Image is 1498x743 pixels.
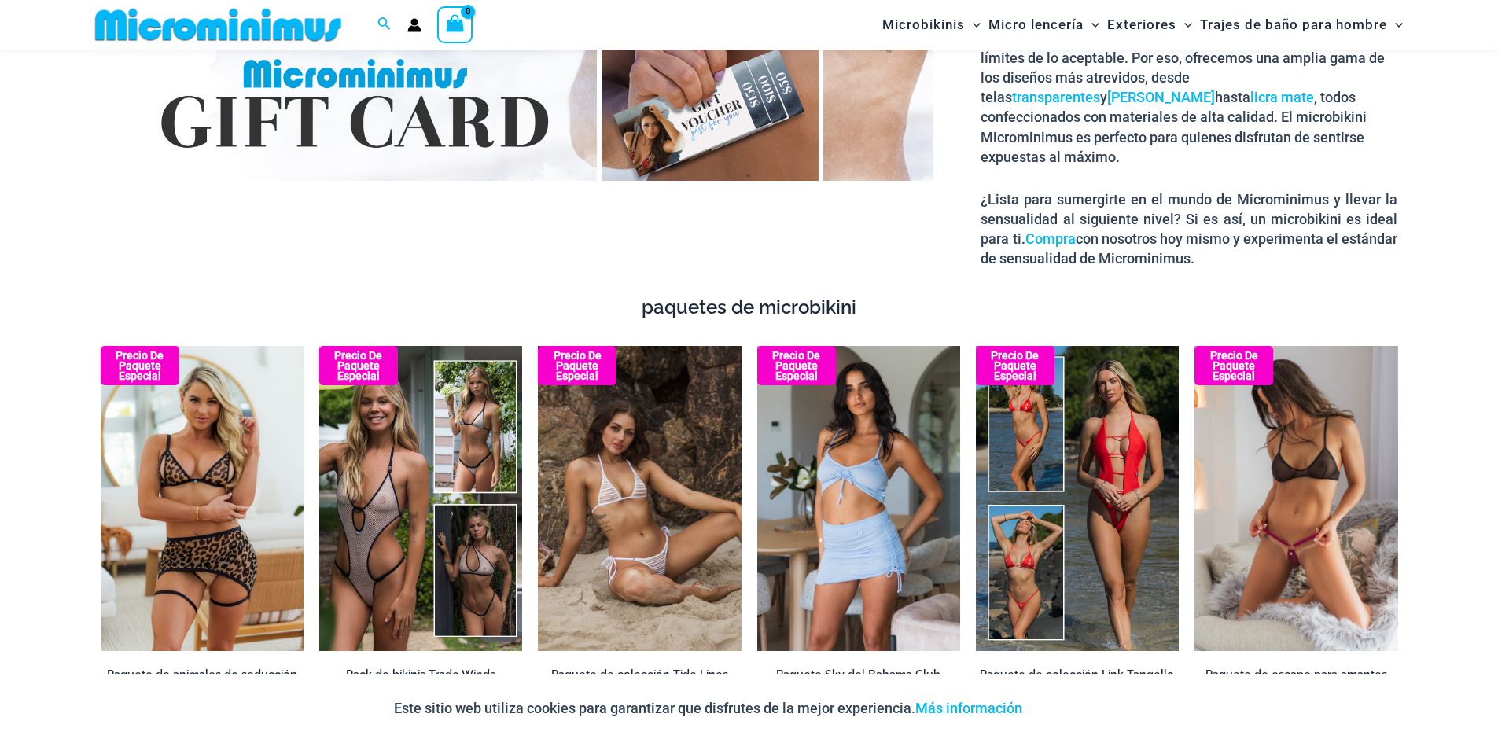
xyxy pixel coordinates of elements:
img: Paquete de colección [976,346,1179,650]
font: Precio de paquete especial [334,349,382,382]
font: Paquete de animales de seducción [107,668,297,681]
span: Alternar menú [965,5,981,45]
a: Enlace del icono de búsqueda [377,15,392,35]
a: Pack de bikinis Trade Winds [319,668,522,682]
font: Precio de paquete especial [772,349,820,382]
nav: Navegación del sitio [876,2,1410,47]
font: Precio de paquete especial [554,349,602,382]
font: , todos confeccionados con materiales de alta calidad. El microbikini Microminimus es perfecto pa... [981,89,1367,165]
img: Paquete de colección (1) [319,346,522,650]
a: Paquete de escape para amantes Microtanga Zoe Rojo Profundo 689 04Microtanga Zoe Rojo Profundo 68... [1194,346,1397,651]
a: Paquete de colección Paquete de colección BPaquete de colección B [976,346,1179,650]
a: Paquete de escape para amantes [1194,668,1397,682]
a: [PERSON_NAME] [1107,89,1215,105]
a: Paquete Sky del Bahama Club [757,668,960,682]
img: Bahama Club Sky 9170 Crop Top 5404 Falda 01 [757,346,960,650]
a: Enlace del icono de la cuenta [407,18,421,32]
a: Paquete de colección Link Tangello [976,668,1179,682]
a: Trajes de baño para hombreAlternar menúAlternar menú [1196,5,1407,45]
a: transparentes [1012,89,1100,105]
font: Pack de bikinis Trade Winds [346,668,495,681]
font: Precio de paquete especial [1210,349,1258,382]
img: MM SHOP LOGO PLANO [89,7,348,42]
font: Precio de paquete especial [991,349,1039,382]
a: Bahama Club Sky 9170 Crop Top 5404 Falda 01 Bahama Club Sky 9170 Crop Top 5404 Falda 06Bahama Clu... [757,346,960,650]
font: Exteriores [1107,17,1176,32]
a: Compra [1025,230,1076,247]
a: Tide Lines White 308 Tri Top 470 Tanga 07 Tide Lines Black 308 Tri Top 480 Micro 01Tide Lines Bla... [538,346,741,651]
img: Seducción Animal 1034 Sujetador 6034 Tanga 5019 Falda 02 [101,346,304,650]
a: Paquete de colección (1) Vientos alisios IvoryInk 317 Top 469 Tanga 11Vientos alisios IvoryInk 31... [319,346,522,650]
span: Alternar menú [1084,5,1099,45]
font: Paquete de colección Link Tangello [980,668,1174,681]
font: Este sitio web utiliza cookies para garantizar que disfrutes de la mejor experiencia. [394,700,915,716]
font: Paquete de colección Tide Lines [551,668,728,681]
a: Ver carrito de compras, vacío [437,6,473,42]
a: licra mate [1250,89,1314,105]
a: Paquete de animales de seducción [101,668,304,682]
a: Más información [915,700,1022,716]
font: Micro lencería [988,17,1084,32]
font: Aceptar [1053,703,1085,714]
span: Alternar menú [1387,5,1403,45]
font: con nosotros hoy mismo y experimenta el estándar de sensualidad de Microminimus. [981,230,1397,267]
span: Alternar menú [1176,5,1192,45]
a: MicrobikinisAlternar menúAlternar menú [878,5,985,45]
font: Trajes de baño para hombre [1200,17,1387,32]
font: y [1100,89,1107,105]
a: Paquete de colección Tide Lines [538,668,741,682]
a: Seducción Animal 1034 Sujetador 6034 Tanga 5019 Falda 02 Seducción Animal 1034 Sujetador 6034 Tan... [101,346,304,650]
font: Paquete de escape para amantes [1205,668,1387,681]
font: Paquete Sky del Bahama Club [776,668,940,681]
font: hasta [1215,89,1250,105]
font: paquetes de microbikini [642,296,856,318]
a: Micro lenceríaAlternar menúAlternar menú [985,5,1103,45]
a: ExterioresAlternar menúAlternar menú [1103,5,1196,45]
img: Microtanga Zoe Rojo Profundo 689 04 [1194,346,1397,651]
img: Tide Lines White 308 Tri Top 470 Tanga 07 [538,346,741,651]
font: Precio de paquete especial [116,349,164,382]
button: Aceptar [1034,690,1104,727]
font: ¿Lista para sumergirte en el mundo de Microminimus y llevar la sensualidad al siguiente nivel? Si... [981,191,1397,247]
font: Microbikinis [882,17,965,32]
